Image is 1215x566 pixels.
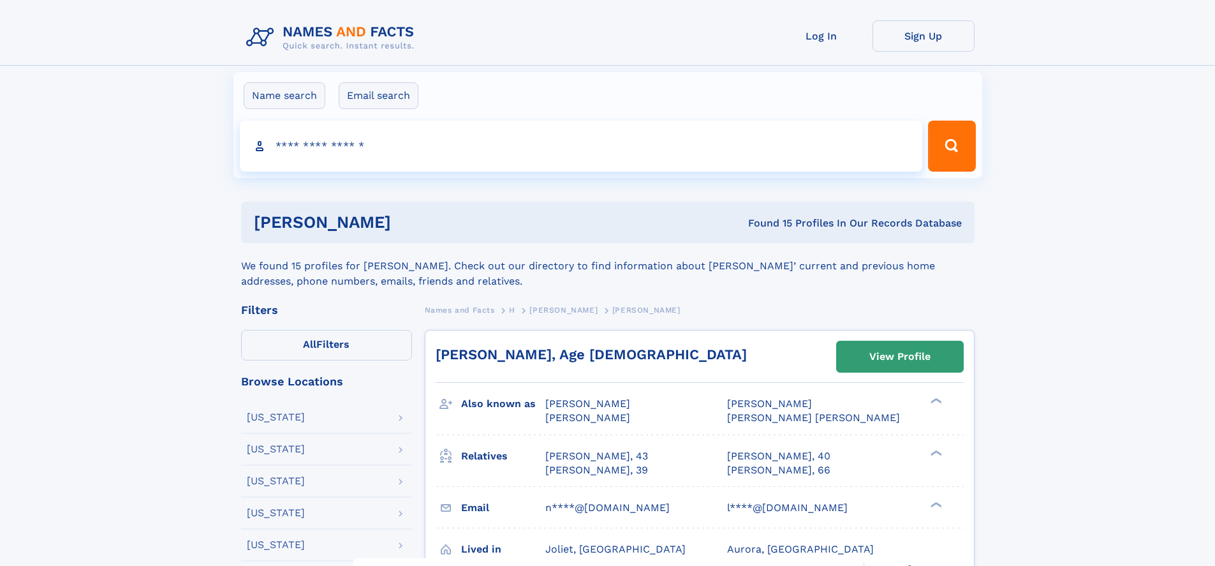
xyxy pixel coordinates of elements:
div: We found 15 profiles for [PERSON_NAME]. Check out our directory to find information about [PERSON... [241,243,975,289]
div: Browse Locations [241,376,412,387]
div: [US_STATE] [247,508,305,518]
div: ❯ [927,449,943,457]
div: ❯ [927,500,943,509]
a: [PERSON_NAME], 40 [727,449,830,463]
span: H [509,306,515,315]
div: Found 15 Profiles In Our Records Database [570,216,962,230]
span: All [303,338,316,350]
h3: Email [461,497,545,519]
span: [PERSON_NAME] [545,412,630,424]
div: ❯ [927,397,943,405]
a: View Profile [837,341,963,372]
a: Sign Up [873,20,975,52]
span: [PERSON_NAME] [545,398,630,410]
span: [PERSON_NAME] [PERSON_NAME] [727,412,900,424]
span: Aurora, [GEOGRAPHIC_DATA] [727,543,874,555]
button: Search Button [928,121,975,172]
h3: Relatives [461,445,545,467]
label: Filters [241,330,412,361]
h1: [PERSON_NAME] [254,214,570,230]
span: [PERSON_NAME] [529,306,598,315]
div: [US_STATE] [247,476,305,486]
a: [PERSON_NAME], 39 [545,463,648,477]
img: Logo Names and Facts [241,20,425,55]
label: Email search [339,82,418,109]
input: search input [240,121,923,172]
a: Log In [770,20,873,52]
div: [US_STATE] [247,444,305,454]
span: Joliet, [GEOGRAPHIC_DATA] [545,543,686,555]
div: View Profile [869,342,931,371]
div: [US_STATE] [247,540,305,550]
h3: Also known as [461,393,545,415]
label: Name search [244,82,325,109]
a: H [509,302,515,318]
a: [PERSON_NAME] [529,302,598,318]
div: [US_STATE] [247,412,305,422]
div: Filters [241,304,412,316]
a: [PERSON_NAME], Age [DEMOGRAPHIC_DATA] [436,346,747,362]
span: [PERSON_NAME] [612,306,681,315]
h3: Lived in [461,539,545,560]
span: [PERSON_NAME] [727,398,812,410]
a: [PERSON_NAME], 66 [727,463,830,477]
a: Names and Facts [425,302,495,318]
a: [PERSON_NAME], 43 [545,449,648,463]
